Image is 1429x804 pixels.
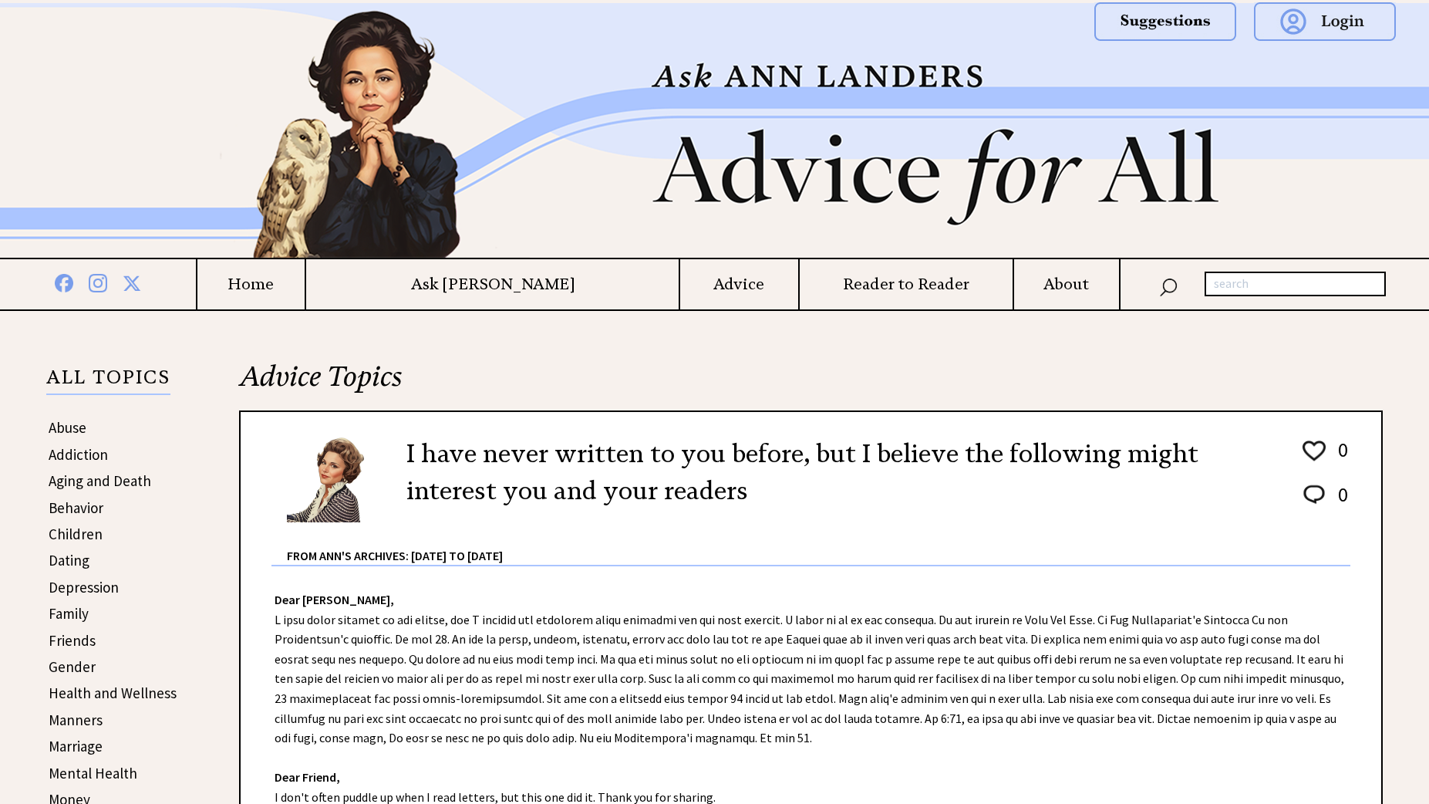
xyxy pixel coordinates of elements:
a: Family [49,604,89,623]
img: header2b_v1.png [160,3,1270,258]
td: 0 [1330,481,1349,522]
a: Friends [49,631,96,650]
a: Children [49,525,103,543]
a: Marriage [49,737,103,755]
a: Reader to Reader [800,275,1013,294]
h2: I have never written to you before, but I believe the following might interest you and your readers [406,435,1277,509]
a: Aging and Death [49,471,151,490]
strong: Dear Friend, [275,769,340,785]
a: Abuse [49,418,86,437]
img: search_nav.png [1159,275,1178,297]
a: Manners [49,711,103,729]
h2: Advice Topics [239,358,1383,410]
a: Gender [49,657,96,676]
img: heart_outline%201.png [1300,437,1328,464]
img: suggestions.png [1094,2,1236,41]
img: facebook%20blue.png [55,271,73,292]
img: instagram%20blue.png [89,271,107,292]
div: From Ann's Archives: [DATE] to [DATE] [287,524,1350,565]
a: Behavior [49,498,103,517]
img: x%20blue.png [123,272,141,292]
strong: Dear [PERSON_NAME], [275,592,394,607]
a: Home [197,275,305,294]
a: About [1014,275,1119,294]
p: ALL TOPICS [46,369,170,395]
td: 0 [1330,437,1349,480]
a: Addiction [49,445,108,464]
a: Health and Wellness [49,684,177,702]
a: Depression [49,578,119,596]
img: login.png [1254,2,1396,41]
a: Dating [49,551,89,569]
img: message_round%202.png [1300,482,1328,507]
a: Mental Health [49,764,137,782]
a: Advice [680,275,797,294]
img: right_new2.png [1270,3,1278,258]
a: Ask [PERSON_NAME] [306,275,679,294]
img: Ann6%20v2%20small.png [287,435,383,522]
input: search [1205,272,1386,296]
